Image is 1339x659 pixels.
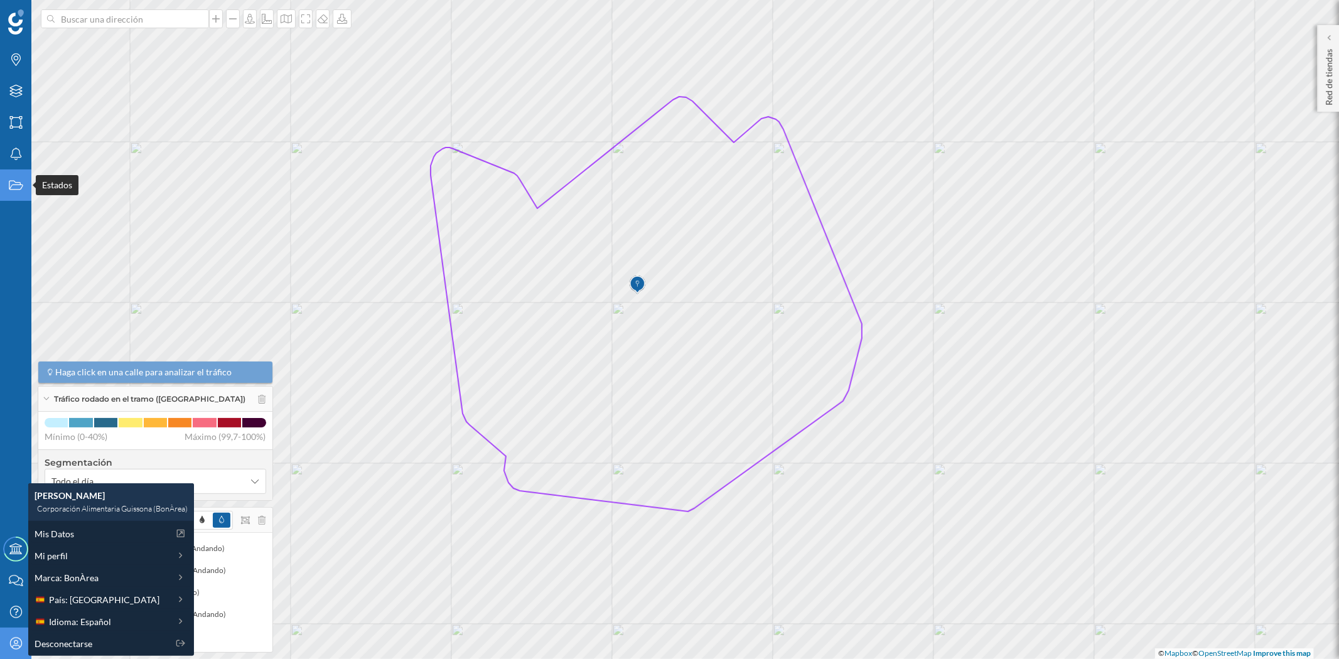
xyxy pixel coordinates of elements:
[35,502,188,515] div: Corporación Alimentaria Guissona (BonÀrea)
[630,272,645,297] img: Marker
[54,394,245,405] span: Tráfico rodado en el tramo ([GEOGRAPHIC_DATA])
[1164,648,1192,658] a: Mapbox
[35,571,99,584] span: Marca: BonÀrea
[56,366,232,378] span: Haga click en una calle para analizar el tráfico
[35,527,74,540] span: Mis Datos
[49,615,111,628] span: Idioma: Español
[1198,648,1252,658] a: OpenStreetMap
[185,431,266,443] span: Máximo (99,7-100%)
[45,431,107,443] span: Mínimo (0-40%)
[49,593,159,606] span: País: [GEOGRAPHIC_DATA]
[51,475,94,488] span: Todo el día
[45,456,266,469] h4: Segmentación
[35,549,68,562] span: Mi perfil
[8,9,24,35] img: Geoblink Logo
[35,490,188,502] div: [PERSON_NAME]
[1323,44,1335,105] p: Red de tiendas
[1155,648,1314,659] div: © ©
[36,175,78,195] div: Estados
[25,9,70,20] span: Soporte
[35,637,92,650] span: Desconectarse
[1253,648,1311,658] a: Improve this map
